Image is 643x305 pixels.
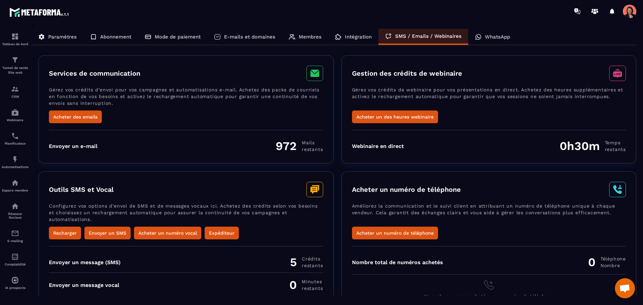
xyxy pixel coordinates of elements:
div: 972 [276,139,323,153]
div: Envoyer un message vocal [49,282,119,288]
a: emailemailE-mailing [2,224,28,248]
p: Tunnel de vente Site web [2,66,28,75]
span: Téléphone [600,255,626,262]
h3: Outils SMS et Vocal [49,185,114,194]
img: formation [11,56,19,64]
p: Espace membre [2,188,28,192]
p: Réseaux Sociaux [2,212,28,219]
a: accountantaccountantComptabilité [2,248,28,271]
span: minutes [302,278,323,285]
button: Expéditeur [205,227,239,239]
div: 0 [588,255,626,269]
img: automations [11,276,19,284]
h3: Gestion des crédits de webinaire [352,69,462,77]
img: automations [11,108,19,117]
button: Envoyer un SMS [84,227,131,239]
button: Acheter un des heures webinaire [352,110,438,123]
span: Vous n'avez encore acheté aucun numéro de téléphone [424,294,553,299]
img: formation [11,85,19,93]
div: 0 [289,278,323,292]
a: social-networksocial-networkRéseaux Sociaux [2,197,28,224]
img: social-network [11,202,19,210]
a: formationformationTableau de bord [2,27,28,51]
p: WhatsApp [485,34,510,40]
button: Acheter des emails [49,110,102,123]
h3: Services de communication [49,69,140,77]
p: E-mails et domaines [224,34,275,40]
a: schedulerschedulerPlanificateur [2,127,28,150]
a: formationformationTunnel de vente Site web [2,51,28,80]
p: Gérez vos crédits de webinaire pour vos présentations en direct. Achetez des heures supplémentair... [352,86,626,110]
p: Mode de paiement [155,34,201,40]
div: 0h30m [560,139,626,153]
span: restants [302,262,323,269]
a: automationsautomationsEspace membre [2,174,28,197]
h3: Acheter un numéro de téléphone [352,185,461,194]
p: IA prospects [2,286,28,290]
p: Configurez vos options d’envoi de SMS et de messages vocaux ici. Achetez des crédits selon vos be... [49,203,323,227]
a: automationsautomationsWebinaire [2,103,28,127]
p: Paramètres [48,34,77,40]
p: Webinaire [2,118,28,122]
img: email [11,229,19,237]
p: Abonnement [100,34,131,40]
span: restants [302,146,323,153]
div: Ouvrir le chat [615,278,635,298]
a: formationformationCRM [2,80,28,103]
span: Crédits [302,255,323,262]
p: Automatisations [2,165,28,169]
a: automationsautomationsAutomatisations [2,150,28,174]
button: Acheter un numéro vocal [134,227,201,239]
button: Acheter un numéro de téléphone [352,227,438,239]
span: restants [302,285,323,292]
span: Mails [302,139,323,146]
img: scheduler [11,132,19,140]
div: 5 [290,255,323,269]
p: Gérez vos crédits d’envoi pour vos campagnes et automatisations e-mail. Achetez des packs de cour... [49,86,323,110]
img: formation [11,32,19,41]
p: CRM [2,95,28,98]
button: Recharger [49,227,81,239]
p: E-mailing [2,239,28,243]
p: Comptabilité [2,262,28,266]
img: automations [11,179,19,187]
span: Nombre [600,262,626,269]
div: Webinaire en direct [352,143,404,149]
p: SMS / Emails / Webinaires [395,33,461,39]
div: Envoyer un message (SMS) [49,259,121,265]
div: Envoyer un e-mail [49,143,97,149]
p: Améliorez la communication et le suivi client en attribuant un numéro de téléphone unique à chaqu... [352,203,626,227]
div: Nombre total de numéros achetés [352,259,443,265]
img: accountant [11,253,19,261]
p: Planificateur [2,142,28,145]
p: Intégration [345,34,372,40]
span: Temps [605,139,626,146]
img: automations [11,155,19,163]
span: restants [605,146,626,153]
p: Tableau de bord [2,42,28,46]
p: Membres [299,34,321,40]
img: logo [9,6,70,18]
